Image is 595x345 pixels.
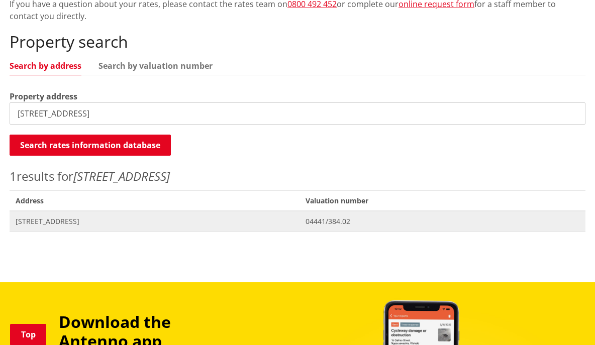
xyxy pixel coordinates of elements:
[73,168,170,184] em: [STREET_ADDRESS]
[16,216,293,226] span: [STREET_ADDRESS]
[10,167,585,185] p: results for
[306,216,579,226] span: 04441/384.02
[549,303,585,339] iframe: Messenger Launcher
[10,190,300,211] span: Address
[98,62,213,70] a: Search by valuation number
[10,32,585,51] h2: Property search
[10,168,17,184] span: 1
[10,211,585,232] a: [STREET_ADDRESS] 04441/384.02
[10,135,171,156] button: Search rates information database
[10,90,77,102] label: Property address
[10,102,585,125] input: e.g. Duke Street NGARUAWAHIA
[10,62,81,70] a: Search by address
[300,190,585,211] span: Valuation number
[10,324,46,345] a: Top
